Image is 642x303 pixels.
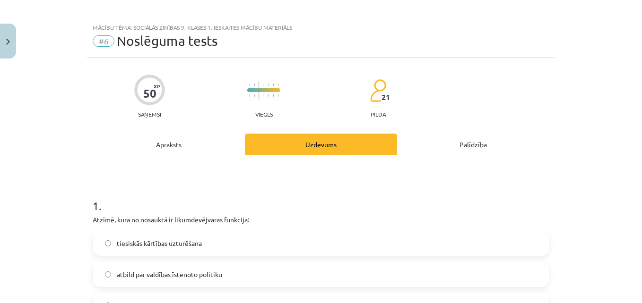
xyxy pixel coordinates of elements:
div: Uzdevums [245,134,397,155]
span: 21 [382,93,390,101]
img: icon-short-line-57e1e144782c952c97e751825c79c345078a6d821885a25fce030b3d8c18986b.svg [249,94,250,97]
span: XP [154,84,160,89]
h1: 1 . [93,183,549,212]
span: tiesiskās kārtības uzturēšana [117,238,202,248]
img: icon-short-line-57e1e144782c952c97e751825c79c345078a6d821885a25fce030b3d8c18986b.svg [268,84,269,86]
img: icon-short-line-57e1e144782c952c97e751825c79c345078a6d821885a25fce030b3d8c18986b.svg [268,94,269,97]
p: pilda [371,111,386,118]
img: students-c634bb4e5e11cddfef0936a35e636f08e4e9abd3cc4e673bd6f9a4125e45ecb1.svg [370,79,386,102]
img: icon-short-line-57e1e144782c952c97e751825c79c345078a6d821885a25fce030b3d8c18986b.svg [278,94,278,97]
img: icon-close-lesson-0947bae3869378f0d4975bcd49f059093ad1ed9edebbc8119c70593378902aed.svg [6,39,10,45]
img: icon-short-line-57e1e144782c952c97e751825c79c345078a6d821885a25fce030b3d8c18986b.svg [278,84,278,86]
input: tiesiskās kārtības uzturēšana [105,240,111,246]
img: icon-short-line-57e1e144782c952c97e751825c79c345078a6d821885a25fce030b3d8c18986b.svg [254,84,255,86]
div: 50 [143,87,156,100]
div: Palīdzība [397,134,549,155]
p: Viegls [255,111,273,118]
img: icon-short-line-57e1e144782c952c97e751825c79c345078a6d821885a25fce030b3d8c18986b.svg [254,94,255,97]
img: icon-short-line-57e1e144782c952c97e751825c79c345078a6d821885a25fce030b3d8c18986b.svg [273,84,274,86]
input: atbild par valdības īstenoto politiku [105,271,111,278]
img: icon-short-line-57e1e144782c952c97e751825c79c345078a6d821885a25fce030b3d8c18986b.svg [249,84,250,86]
div: Apraksts [93,134,245,155]
p: Atzīmē, kura no nosauktā ir likumdevējvaras funkcija: [93,215,549,225]
span: Noslēguma tests [117,33,217,49]
div: Mācību tēma: Sociālās zinības 9. klases 1. ieskaites mācību materiāls [93,24,549,31]
span: atbild par valdības īstenoto politiku [117,269,222,279]
img: icon-short-line-57e1e144782c952c97e751825c79c345078a6d821885a25fce030b3d8c18986b.svg [263,94,264,97]
img: icon-short-line-57e1e144782c952c97e751825c79c345078a6d821885a25fce030b3d8c18986b.svg [273,94,274,97]
img: icon-long-line-d9ea69661e0d244f92f715978eff75569469978d946b2353a9bb055b3ed8787d.svg [259,81,260,100]
img: icon-short-line-57e1e144782c952c97e751825c79c345078a6d821885a25fce030b3d8c18986b.svg [263,84,264,86]
p: Saņemsi [134,111,165,118]
span: #6 [93,35,114,47]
